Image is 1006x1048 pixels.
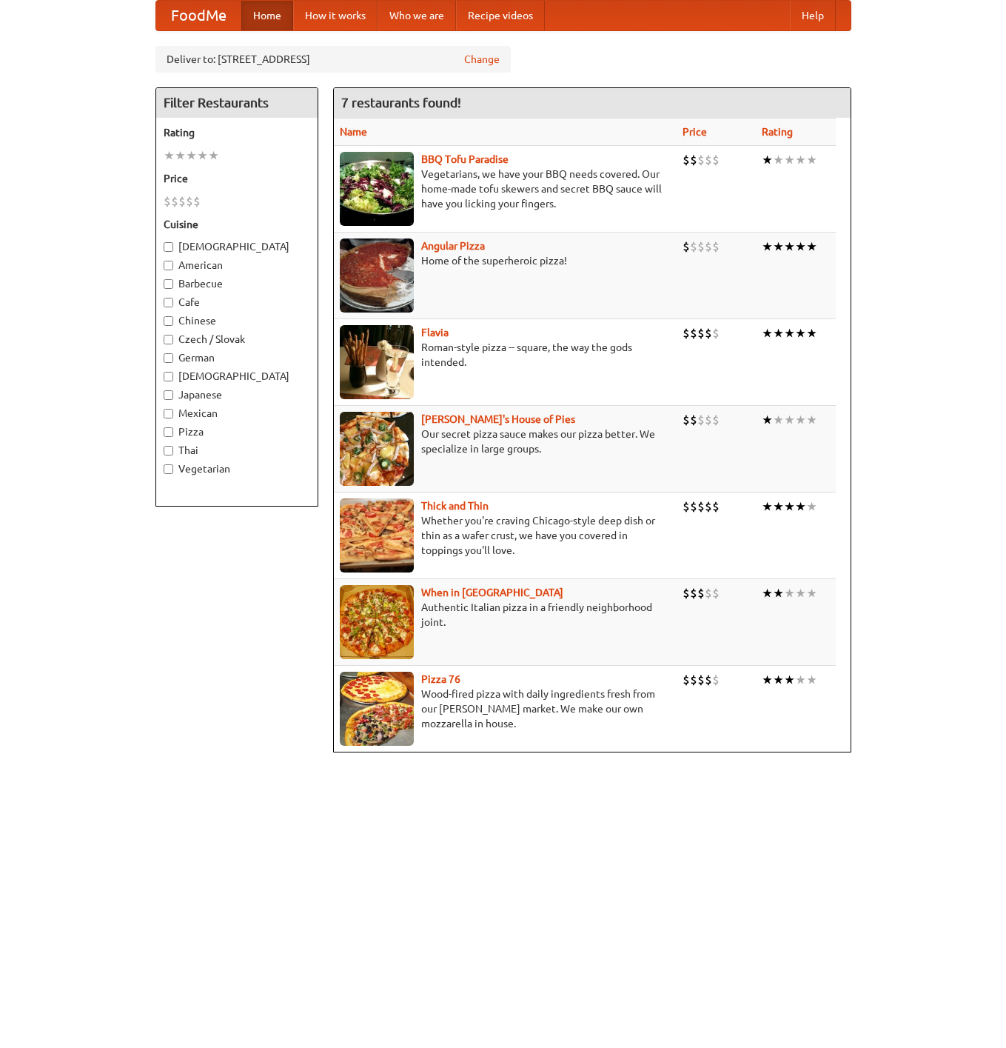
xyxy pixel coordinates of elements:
[340,325,414,399] img: flavia.jpg
[784,238,795,255] li: ★
[164,427,173,437] input: Pizza
[773,238,784,255] li: ★
[690,585,697,601] li: $
[164,335,173,344] input: Czech / Slovak
[164,409,173,418] input: Mexican
[683,585,690,601] li: $
[164,332,310,347] label: Czech / Slovak
[293,1,378,30] a: How it works
[164,316,173,326] input: Chinese
[762,126,793,138] a: Rating
[712,412,720,428] li: $
[795,152,806,168] li: ★
[164,239,310,254] label: [DEMOGRAPHIC_DATA]
[340,152,414,226] img: tofuparadise.jpg
[341,96,461,110] ng-pluralize: 7 restaurants found!
[705,672,712,688] li: $
[340,600,671,630] p: Authentic Italian pizza in a friendly neighborhood joint.
[705,238,712,255] li: $
[193,193,201,210] li: $
[784,152,795,168] li: ★
[340,672,414,746] img: pizza76.jpg
[164,258,310,273] label: American
[164,279,173,289] input: Barbecue
[164,372,173,381] input: [DEMOGRAPHIC_DATA]
[784,672,795,688] li: ★
[683,498,690,515] li: $
[712,152,720,168] li: $
[762,498,773,515] li: ★
[773,672,784,688] li: ★
[712,325,720,341] li: $
[340,585,414,659] img: wheninrome.jpg
[697,585,705,601] li: $
[784,325,795,341] li: ★
[773,152,784,168] li: ★
[340,687,671,731] p: Wood-fired pizza with daily ingredients fresh from our [PERSON_NAME] market. We make our own mozz...
[806,585,817,601] li: ★
[164,276,310,291] label: Barbecue
[164,261,173,270] input: American
[762,672,773,688] li: ★
[164,424,310,439] label: Pizza
[164,147,175,164] li: ★
[784,498,795,515] li: ★
[164,464,173,474] input: Vegetarian
[712,585,720,601] li: $
[784,585,795,601] li: ★
[795,672,806,688] li: ★
[697,672,705,688] li: $
[421,413,575,425] a: [PERSON_NAME]'s House of Pies
[806,325,817,341] li: ★
[683,238,690,255] li: $
[806,238,817,255] li: ★
[421,327,449,338] b: Flavia
[164,298,173,307] input: Cafe
[421,153,509,165] a: BBQ Tofu Paradise
[773,498,784,515] li: ★
[773,325,784,341] li: ★
[178,193,186,210] li: $
[683,672,690,688] li: $
[421,500,489,512] a: Thick and Thin
[340,513,671,558] p: Whether you're craving Chicago-style deep dish or thin as a wafer crust, we have you covered in t...
[340,167,671,211] p: Vegetarians, we have your BBQ needs covered. Our home-made tofu skewers and secret BBQ sauce will...
[164,125,310,140] h5: Rating
[164,193,171,210] li: $
[164,171,310,186] h5: Price
[697,325,705,341] li: $
[164,369,310,384] label: [DEMOGRAPHIC_DATA]
[773,585,784,601] li: ★
[683,325,690,341] li: $
[340,340,671,370] p: Roman-style pizza -- square, the way the gods intended.
[795,585,806,601] li: ★
[421,240,485,252] b: Angular Pizza
[705,412,712,428] li: $
[164,461,310,476] label: Vegetarian
[340,238,414,313] img: angular.jpg
[712,672,720,688] li: $
[795,498,806,515] li: ★
[690,238,697,255] li: $
[705,498,712,515] li: $
[795,325,806,341] li: ★
[705,152,712,168] li: $
[697,238,705,255] li: $
[164,390,173,400] input: Japanese
[421,673,460,685] a: Pizza 76
[806,152,817,168] li: ★
[378,1,456,30] a: Who we are
[164,443,310,458] label: Thai
[197,147,208,164] li: ★
[186,147,197,164] li: ★
[186,193,193,210] li: $
[697,412,705,428] li: $
[421,587,563,598] a: When in [GEOGRAPHIC_DATA]
[164,295,310,310] label: Cafe
[464,52,500,67] a: Change
[806,672,817,688] li: ★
